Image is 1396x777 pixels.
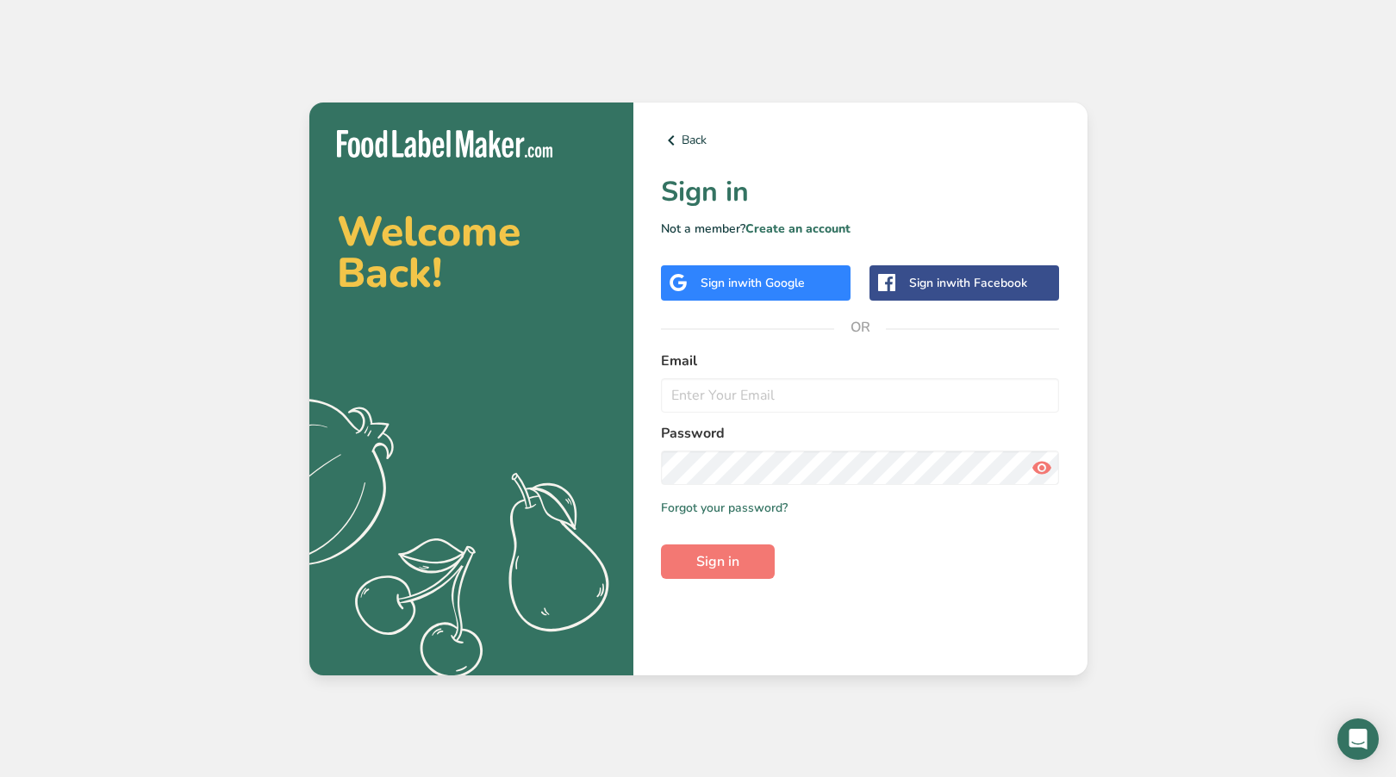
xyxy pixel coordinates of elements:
[745,221,851,237] a: Create an account
[337,211,606,294] h2: Welcome Back!
[1337,718,1379,760] div: Open Intercom Messenger
[337,130,552,159] img: Food Label Maker
[909,274,1027,292] div: Sign in
[661,351,1060,371] label: Email
[661,544,775,579] button: Sign in
[661,171,1060,213] h1: Sign in
[661,378,1060,413] input: Enter Your Email
[701,274,805,292] div: Sign in
[661,220,1060,238] p: Not a member?
[661,130,1060,151] a: Back
[661,499,788,517] a: Forgot your password?
[661,423,1060,444] label: Password
[946,275,1027,291] span: with Facebook
[696,551,739,572] span: Sign in
[834,301,886,353] span: OR
[738,275,805,291] span: with Google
